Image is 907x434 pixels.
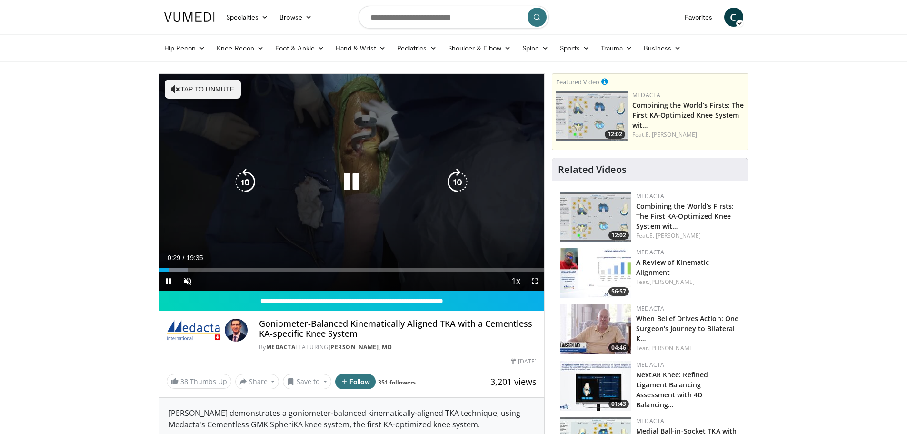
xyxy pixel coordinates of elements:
div: Progress Bar [159,268,545,272]
input: Search topics, interventions [359,6,549,29]
div: [DATE] [511,357,537,366]
small: Featured Video [556,78,599,86]
a: A Review of Kinematic Alignment [636,258,709,277]
video-js: Video Player [159,74,545,291]
a: Medacta [636,417,664,425]
a: [PERSON_NAME] [649,344,695,352]
div: Feat. [636,344,740,353]
a: Trauma [595,39,638,58]
a: Specialties [220,8,274,27]
span: 12:02 [608,231,629,240]
img: e7443d18-596a-449b-86f2-a7ae2f76b6bd.150x105_q85_crop-smart_upscale.jpg [560,304,631,354]
img: Medacta [167,319,221,342]
a: Pediatrics [391,39,442,58]
a: Favorites [679,8,718,27]
img: f98fa1a1-3411-4bfe-8299-79a530ffd7ff.150x105_q85_crop-smart_upscale.jpg [560,248,631,298]
a: C [724,8,743,27]
button: Follow [335,374,376,389]
span: 56:57 [608,287,629,296]
span: 19:35 [186,254,203,262]
img: aaf1b7f9-f888-4d9f-a252-3ca059a0bd02.150x105_q85_crop-smart_upscale.jpg [556,91,628,141]
span: 12:02 [605,130,625,139]
a: 12:02 [556,91,628,141]
a: When Belief Drives Action: One Surgeon's Journey to Bilateral K… [636,314,738,343]
span: / [183,254,185,262]
a: Medacta [636,192,664,200]
a: Hand & Wrist [330,39,391,58]
div: Feat. [636,232,740,240]
button: Unmute [178,272,197,291]
a: Medacta [632,91,660,99]
a: Combining the World’s Firsts: The First KA-Optimized Knee System wit… [632,101,744,130]
img: aaf1b7f9-f888-4d9f-a252-3ca059a0bd02.150x105_q85_crop-smart_upscale.jpg [560,192,631,242]
div: Feat. [636,278,740,286]
a: 38 Thumbs Up [167,374,231,389]
h4: Related Videos [558,164,627,175]
button: Share [235,374,279,389]
span: 38 [180,377,188,386]
button: Tap to unmute [165,80,241,99]
a: Foot & Ankle [269,39,330,58]
span: 04:46 [608,343,629,352]
div: Feat. [632,131,744,139]
span: 0:29 [168,254,180,262]
a: 12:02 [560,192,631,242]
div: By FEATURING [259,343,537,352]
img: VuMedi Logo [164,12,215,22]
a: Knee Recon [211,39,269,58]
button: Pause [159,272,178,291]
button: Save to [283,374,331,389]
img: 6a8baa29-1674-4a99-9eca-89e914d57116.150x105_q85_crop-smart_upscale.jpg [560,361,631,411]
a: Business [638,39,687,58]
a: Hip Recon [159,39,211,58]
a: 01:43 [560,361,631,411]
a: Shoulder & Elbow [442,39,517,58]
a: 56:57 [560,248,631,298]
a: Medacta [266,343,296,351]
a: E. [PERSON_NAME] [646,131,698,139]
a: Spine [517,39,554,58]
a: Sports [554,39,595,58]
a: [PERSON_NAME], MD [329,343,392,351]
span: 3,201 views [490,376,537,387]
a: NextAR Knee: Refined Ligament Balancing Assessment with 4D Balancing… [636,370,708,409]
span: 01:43 [608,400,629,408]
a: [PERSON_NAME] [649,278,695,286]
a: 351 followers [378,378,416,386]
button: Playback Rate [506,272,525,291]
a: Medacta [636,304,664,313]
a: Browse [274,8,318,27]
a: Combining the World’s Firsts: The First KA-Optimized Knee System wit… [636,202,734,231]
img: Avatar [225,319,248,342]
h4: Goniometer-Balanced Kinematically Aligned TKA with a Cementless KA-specific Knee System [259,319,537,339]
a: Medacta [636,361,664,369]
a: Medacta [636,248,664,256]
a: E. [PERSON_NAME] [649,232,701,240]
button: Fullscreen [525,272,544,291]
a: 04:46 [560,304,631,354]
